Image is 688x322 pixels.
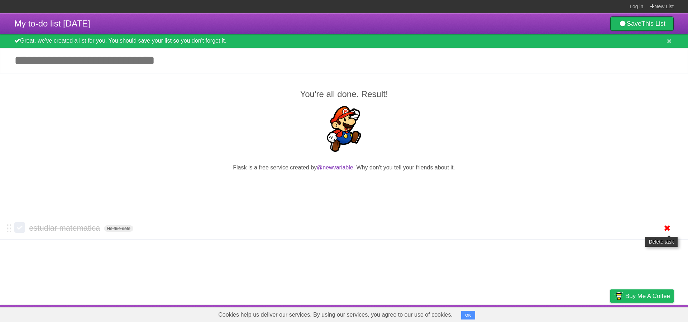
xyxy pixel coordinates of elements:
[104,225,133,232] span: No due date
[211,308,460,322] span: Cookies help us deliver our services. By using our services, you agree to our use of cookies.
[625,290,670,302] span: Buy me a coffee
[610,16,674,31] a: SaveThis List
[321,106,367,152] img: Super Mario
[629,307,674,320] a: Suggest a feature
[515,307,530,320] a: About
[317,164,353,170] a: @newvariable
[614,290,623,302] img: Buy me a coffee
[641,20,665,27] b: This List
[610,289,674,303] a: Buy me a coffee
[14,222,25,233] label: Done
[461,311,475,319] button: OK
[601,307,620,320] a: Privacy
[29,224,102,232] span: estudiar matematica
[14,19,90,28] span: My to-do list [DATE]
[331,181,357,191] iframe: X Post Button
[14,163,674,172] p: Flask is a free service created by . Why don't you tell your friends about it.
[14,88,674,101] h2: You're all done. Result!
[577,307,592,320] a: Terms
[539,307,568,320] a: Developers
